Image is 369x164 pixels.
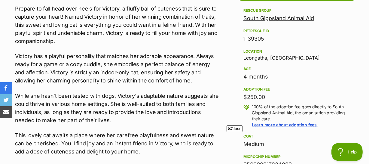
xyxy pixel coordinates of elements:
[243,8,350,13] div: Rescue group
[243,15,314,21] a: South Gippsland Animal Aid
[243,48,350,60] div: Leongatha, [GEOGRAPHIC_DATA]
[252,122,317,127] a: Learn more about adoption fees
[243,35,350,43] div: 1139305
[15,52,220,85] p: Victory has a playful personality that matches her adorable appearance. Always ready for a game o...
[243,73,350,81] div: 4 months
[243,29,350,33] div: PetRescue ID
[243,93,350,101] div: $250.00
[252,104,350,128] p: 100% of the adoption fee goes directly to South Gippsland Animal Aid, the organisation providing ...
[39,134,330,161] iframe: Advertisement
[227,125,243,132] span: Close
[243,87,350,92] div: Adoption fee
[15,92,220,124] p: While she hasn’t been tested with dogs, Victory's adaptable nature suggests she could thrive in v...
[243,67,350,71] div: Age
[15,131,220,156] p: This lovely cat awaits a place where her carefree playfulness and sweet nature can be cherished. ...
[15,5,220,45] p: Prepare to fall head over heels for Victory, a fluffy ball of cuteness that is sure to capture yo...
[243,49,350,54] div: Location
[331,143,363,161] iframe: Help Scout Beacon - Open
